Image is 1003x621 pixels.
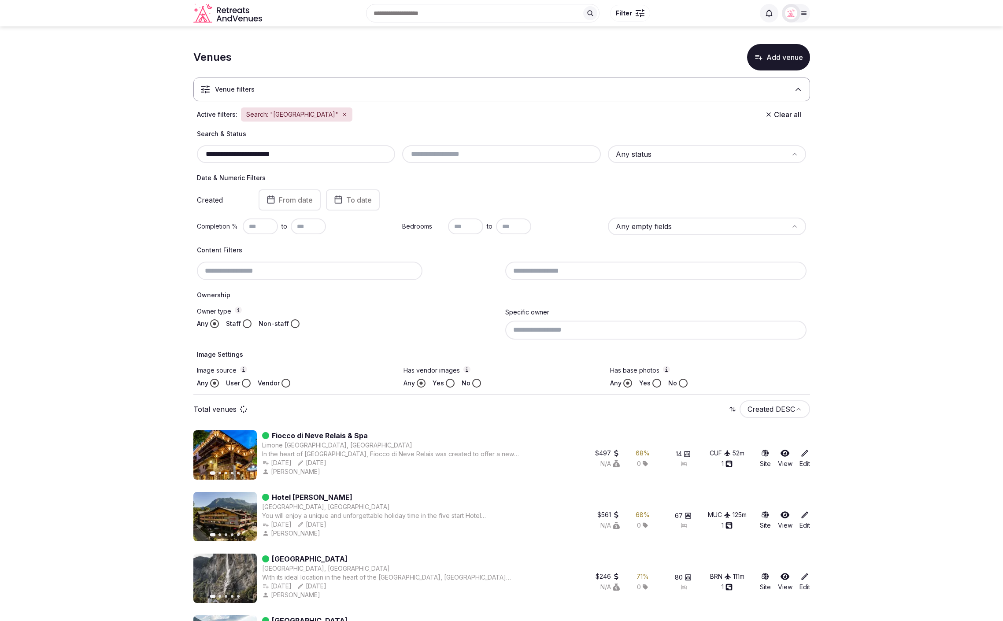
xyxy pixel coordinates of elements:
[197,366,393,375] label: Image source
[193,4,264,23] svg: Retreats and Venues company logo
[733,449,744,458] button: 52m
[262,458,292,467] button: [DATE]
[595,449,620,458] button: $497
[215,85,255,94] h3: Venue filters
[218,533,221,536] button: Go to slide 2
[616,9,632,18] span: Filter
[610,5,650,22] button: Filter
[463,366,470,373] button: Has vendor images
[760,449,771,468] a: Site
[210,595,215,598] button: Go to slide 1
[218,472,221,474] button: Go to slide 2
[235,307,242,314] button: Owner type
[722,583,733,591] button: 1
[710,572,731,581] button: BRN
[297,582,326,591] button: [DATE]
[799,449,810,468] a: Edit
[262,591,322,599] button: [PERSON_NAME]
[210,471,215,475] button: Go to slide 1
[639,379,651,388] label: Yes
[193,4,264,23] a: Visit the homepage
[675,573,692,582] button: 80
[733,510,747,519] div: 125 m
[326,189,380,211] button: To date
[636,510,650,519] div: 68 %
[636,510,650,519] button: 68%
[262,582,292,591] button: [DATE]
[259,189,321,211] button: From date
[197,196,246,203] label: Created
[297,520,326,529] button: [DATE]
[197,174,807,182] h4: Date & Numeric Filters
[710,449,731,458] button: CUF
[197,129,807,138] h4: Search & Status
[600,583,620,591] div: N/A
[760,510,771,530] a: Site
[733,572,744,581] button: 111m
[297,458,326,467] div: [DATE]
[197,319,208,328] label: Any
[760,107,807,122] button: Clear all
[637,583,641,591] span: 0
[799,572,810,591] a: Edit
[675,511,692,520] button: 67
[237,533,240,536] button: Go to slide 5
[402,222,444,231] label: Bedrooms
[778,449,792,468] a: View
[226,379,240,388] label: User
[197,222,239,231] label: Completion %
[231,595,233,598] button: Go to slide 4
[226,319,241,328] label: Staff
[636,449,650,458] button: 68%
[600,521,620,530] button: N/A
[193,492,257,541] img: Featured image for Hotel Franks
[600,459,620,468] div: N/A
[733,449,744,458] div: 52 m
[778,510,792,530] a: View
[433,379,444,388] label: Yes
[610,366,806,375] label: Has base photos
[259,319,289,328] label: Non-staff
[262,467,322,476] div: [PERSON_NAME]
[785,7,797,19] img: miaceralde
[722,459,733,468] div: 1
[225,533,227,536] button: Go to slide 3
[596,572,620,581] div: $246
[663,366,670,373] button: Has base photos
[262,511,520,520] div: You will enjoy a unique and unforgettable holiday time in the five start Hotel [PERSON_NAME] in [...
[799,510,810,530] a: Edit
[279,196,313,204] span: From date
[197,110,237,119] span: Active filters:
[197,350,807,359] h4: Image Settings
[637,521,641,530] span: 0
[487,222,492,231] span: to
[262,564,390,573] div: [GEOGRAPHIC_DATA], [GEOGRAPHIC_DATA]
[193,404,237,414] p: Total venues
[262,520,292,529] div: [DATE]
[733,510,747,519] button: 125m
[237,472,240,474] button: Go to slide 5
[505,308,549,316] label: Specific owner
[258,379,280,388] label: Vendor
[193,50,232,65] h1: Venues
[403,366,600,375] label: Has vendor images
[272,492,352,503] a: Hotel [PERSON_NAME]
[272,554,348,564] a: [GEOGRAPHIC_DATA]
[225,472,227,474] button: Go to slide 3
[346,196,372,204] span: To date
[760,572,771,591] button: Site
[262,441,412,450] button: Limone [GEOGRAPHIC_DATA], [GEOGRAPHIC_DATA]
[675,511,683,520] span: 67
